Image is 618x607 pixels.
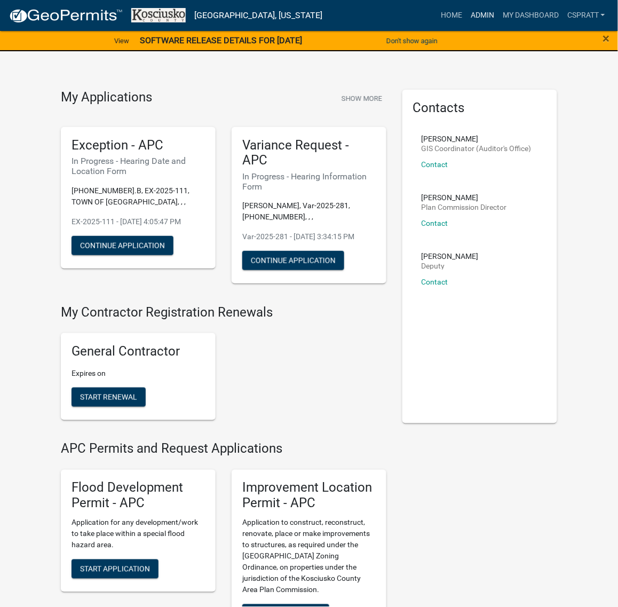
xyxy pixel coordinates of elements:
a: cspratt [563,5,609,26]
h6: In Progress - Hearing Information Form [242,171,376,192]
h4: My Contractor Registration Renewals [61,305,386,320]
p: Application for any development/work to take place within a special flood hazard area. [72,517,205,551]
p: EX-2025-111 - [DATE] 4:05:47 PM [72,216,205,227]
a: Contact [422,278,448,286]
h4: My Applications [61,90,152,106]
button: Close [603,32,610,45]
h6: In Progress - Hearing Date and Location Form [72,156,205,176]
a: Home [437,5,466,26]
a: Contact [422,160,448,169]
h5: Improvement Location Permit - APC [242,480,376,511]
h5: Flood Development Permit - APC [72,480,205,511]
a: Contact [422,219,448,227]
button: Continue Application [242,251,344,270]
p: [PERSON_NAME] [422,194,507,201]
h5: General Contractor [72,344,205,359]
p: Var-2025-281 - [DATE] 3:34:15 PM [242,231,376,242]
p: [PERSON_NAME] [422,135,532,143]
strong: SOFTWARE RELEASE DETAILS FOR [DATE] [140,35,302,45]
button: Don't show again [382,32,442,50]
span: Start Application [80,565,150,573]
a: My Dashboard [498,5,563,26]
span: × [603,31,610,46]
p: [PHONE_NUMBER].B, EX-2025-111, TOWN OF [GEOGRAPHIC_DATA], , , [72,185,205,208]
button: Continue Application [72,236,173,255]
h5: Exception - APC [72,138,205,153]
button: Start Renewal [72,388,146,407]
span: Start Renewal [80,393,137,401]
a: [GEOGRAPHIC_DATA], [US_STATE] [194,6,322,25]
h4: APC Permits and Request Applications [61,442,386,457]
button: Start Application [72,559,159,579]
img: Kosciusko County, Indiana [131,8,186,22]
h5: Contacts [413,100,546,116]
h5: Variance Request - APC [242,138,376,169]
p: Application to construct, reconstruct, renovate, place or make improvements to structures, as req... [242,517,376,596]
p: Plan Commission Director [422,203,507,211]
a: Admin [466,5,498,26]
p: [PERSON_NAME] [422,253,479,260]
wm-registration-list-section: My Contractor Registration Renewals [61,305,386,429]
p: [PERSON_NAME], Var-2025-281, [PHONE_NUMBER], , , [242,200,376,223]
button: Show More [337,90,386,107]
p: Deputy [422,262,479,270]
p: GIS Coordinator (Auditor's Office) [422,145,532,152]
a: View [110,32,133,50]
p: Expires on [72,368,205,379]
